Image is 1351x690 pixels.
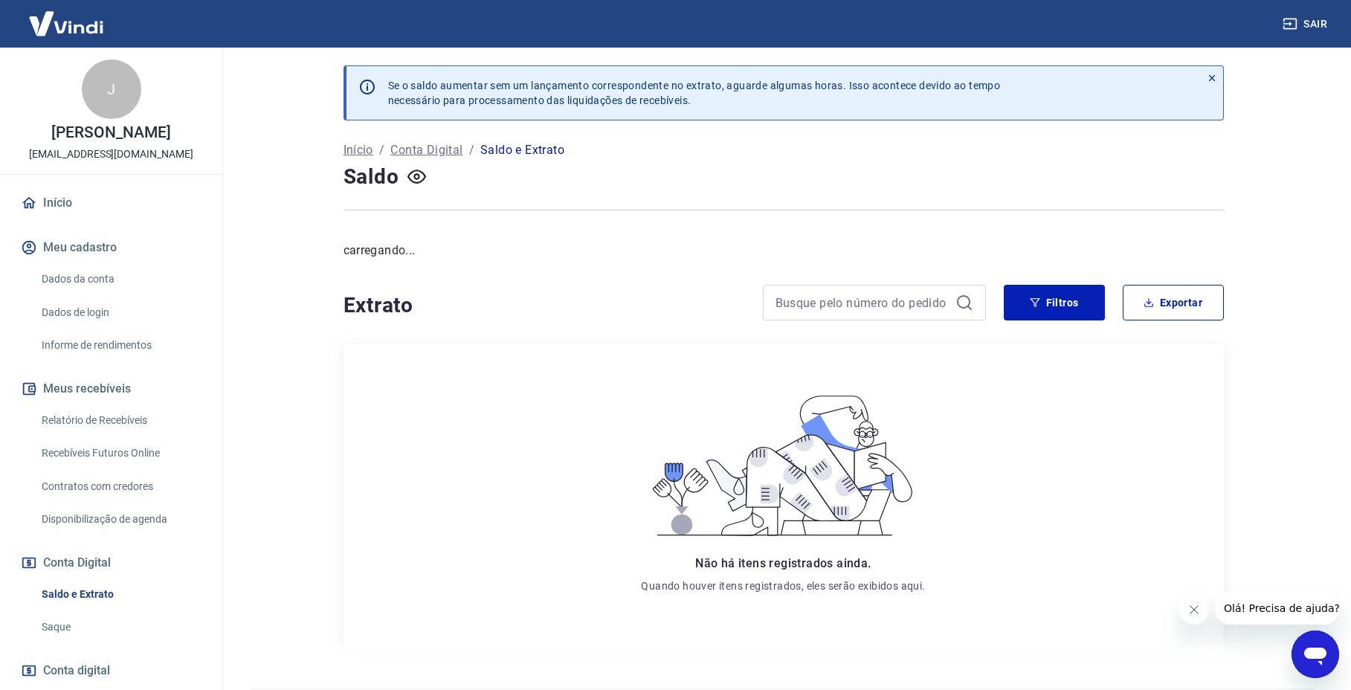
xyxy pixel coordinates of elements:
[18,1,115,46] img: Vindi
[29,146,193,162] p: [EMAIL_ADDRESS][DOMAIN_NAME]
[36,504,204,535] a: Disponibilização de agenda
[36,405,204,436] a: Relatório de Recebíveis
[18,546,204,579] button: Conta Digital
[390,141,462,159] a: Conta Digital
[469,141,474,159] p: /
[695,556,871,570] span: Não há itens registrados ainda.
[379,141,384,159] p: /
[36,438,204,468] a: Recebíveis Futuros Online
[480,141,564,159] p: Saldo e Extrato
[1215,592,1339,625] iframe: Mensagem da empresa
[51,125,170,141] p: [PERSON_NAME]
[18,231,204,264] button: Meu cadastro
[344,141,373,159] a: Início
[641,578,925,593] p: Quando houver itens registrados, eles serão exibidos aqui.
[388,78,1001,108] p: Se o saldo aumentar sem um lançamento correspondente no extrato, aguarde algumas horas. Isso acon...
[9,10,125,22] span: Olá! Precisa de ajuda?
[18,373,204,405] button: Meus recebíveis
[36,297,204,328] a: Dados de login
[18,187,204,219] a: Início
[344,242,1224,259] p: carregando...
[36,471,204,502] a: Contratos com credores
[43,660,110,681] span: Conta digital
[36,264,204,294] a: Dados da conta
[344,291,745,320] h4: Extrato
[1123,285,1224,320] button: Exportar
[36,330,204,361] a: Informe de rendimentos
[1280,10,1333,38] button: Sair
[36,612,204,642] a: Saque
[82,59,141,119] div: J
[36,579,204,610] a: Saldo e Extrato
[1292,631,1339,678] iframe: Botão para abrir a janela de mensagens
[18,654,204,687] a: Conta digital
[776,291,949,314] input: Busque pelo número do pedido
[1004,285,1105,320] button: Filtros
[344,162,399,192] h4: Saldo
[1179,595,1209,625] iframe: Fechar mensagem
